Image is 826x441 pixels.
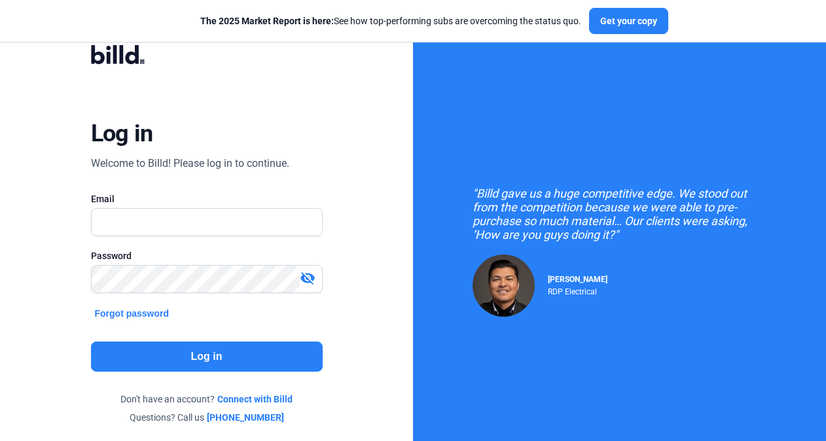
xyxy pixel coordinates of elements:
a: Connect with Billd [217,393,293,406]
mat-icon: visibility_off [300,270,315,286]
img: Raul Pacheco [473,255,535,317]
a: [PHONE_NUMBER] [207,411,284,424]
div: See how top-performing subs are overcoming the status quo. [200,14,581,27]
button: Log in [91,342,323,372]
div: Log in [91,119,153,148]
div: Don't have an account? [91,393,323,406]
div: "Billd gave us a huge competitive edge. We stood out from the competition because we were able to... [473,186,767,241]
span: [PERSON_NAME] [548,275,607,284]
button: Forgot password [91,306,173,321]
div: RDP Electrical [548,284,607,296]
span: The 2025 Market Report is here: [200,16,334,26]
div: Welcome to Billd! Please log in to continue. [91,156,289,171]
button: Get your copy [589,8,668,34]
div: Password [91,249,323,262]
div: Email [91,192,323,205]
div: Questions? Call us [91,411,323,424]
